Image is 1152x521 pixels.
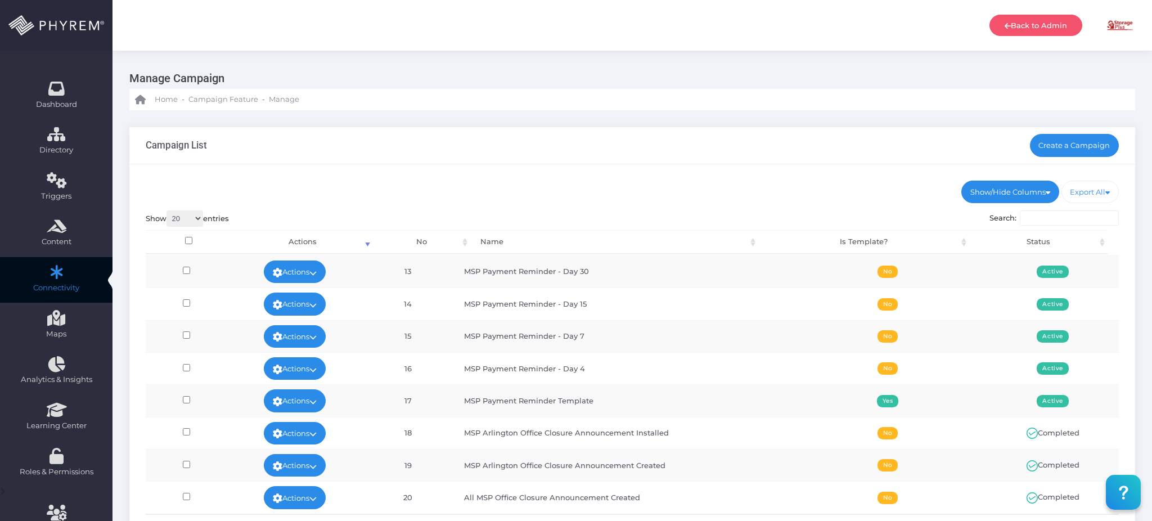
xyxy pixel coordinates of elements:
[7,282,105,294] span: Connectivity
[454,481,789,513] td: All MSP Office Closure Announcement Created
[264,357,326,380] a: Actions
[362,417,454,449] td: 18
[362,384,454,416] td: 17
[877,459,898,471] span: No
[877,298,898,311] span: No
[264,260,326,283] a: Actions
[362,255,454,288] td: 13
[454,320,789,352] td: MSP Payment Reminder - Day 7
[129,68,1127,89] h3: Manage Campaign
[1020,210,1119,226] input: Search:
[1037,395,1069,407] span: Active
[1037,330,1069,343] span: Active
[470,230,758,254] th: Name: activate to sort column ascending
[264,389,326,412] a: Actions
[989,15,1082,36] a: Back to Admin
[155,94,178,105] span: Home
[7,145,105,156] span: Directory
[454,449,789,481] td: MSP Arlington Office Closure Announcement Created
[877,266,898,278] span: No
[7,374,105,385] span: Analytics & Insights
[454,417,789,449] td: MSP Arlington Office Closure Announcement Installed
[36,99,77,110] span: Dashboard
[362,481,454,513] td: 20
[362,320,454,352] td: 15
[961,181,1059,203] a: Show/Hide Columns
[146,140,207,151] h3: Campaign List
[1027,460,1079,469] span: Completed
[877,427,898,439] span: No
[188,89,258,110] a: Campaign Feature
[166,210,203,227] select: Showentries
[373,230,471,254] th: No: activate to sort column ascending
[1037,298,1069,311] span: Active
[989,210,1119,226] label: Search:
[362,449,454,481] td: 19
[454,384,789,416] td: MSP Payment Reminder Template
[1037,362,1069,375] span: Active
[232,230,373,254] th: Actions
[877,492,898,504] span: No
[758,230,969,254] th: Is Template?: activate to sort column ascending
[7,191,105,202] span: Triggers
[264,454,326,477] a: Actions
[180,94,186,105] li: -
[146,210,229,227] label: Show entries
[269,89,299,110] a: Manage
[7,420,105,432] span: Learning Center
[260,94,267,105] li: -
[7,236,105,248] span: Content
[264,325,326,348] a: Actions
[1027,428,1038,439] img: ic_active.svg
[969,230,1108,254] th: Status: activate to sort column ascending
[454,288,789,320] td: MSP Payment Reminder - Day 15
[264,293,326,315] a: Actions
[1027,492,1079,501] span: Completed
[264,422,326,444] a: Actions
[362,352,454,384] td: 16
[362,288,454,320] td: 14
[877,395,899,407] span: Yes
[7,466,105,478] span: Roles & Permissions
[46,329,66,340] span: Maps
[1027,492,1038,504] img: ic_active.svg
[454,255,789,288] td: MSP Payment Reminder - Day 30
[264,486,326,509] a: Actions
[1037,266,1069,278] span: Active
[877,362,898,375] span: No
[188,94,258,105] span: Campaign Feature
[1027,428,1079,437] span: Completed
[877,330,898,343] span: No
[1030,134,1119,156] a: Create a Campaign
[1061,181,1119,203] a: Export All
[269,94,299,105] span: Manage
[135,89,178,110] a: Home
[1027,460,1038,471] img: ic_active.svg
[454,352,789,384] td: MSP Payment Reminder - Day 4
